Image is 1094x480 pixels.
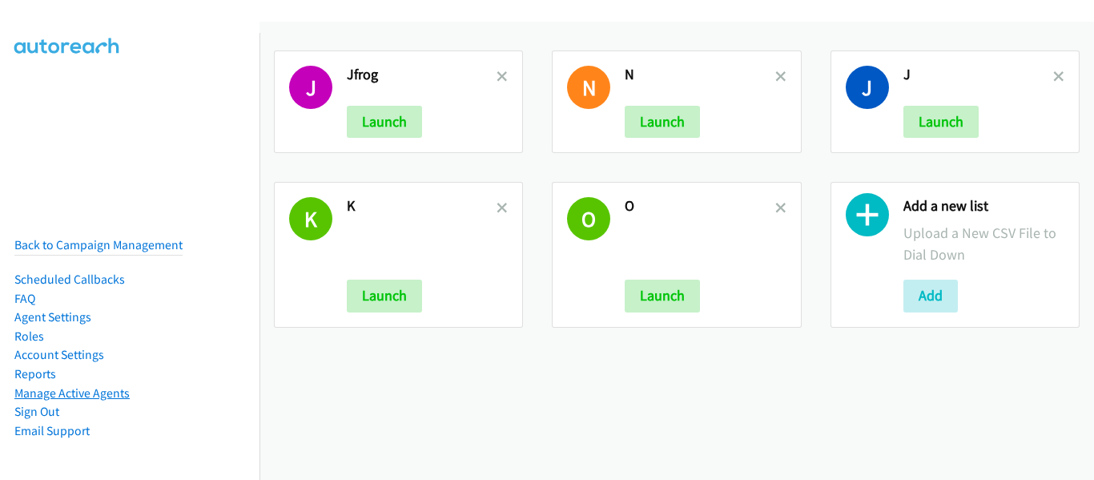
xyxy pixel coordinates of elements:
h1: N [567,66,610,109]
button: Launch [347,280,422,312]
button: Launch [903,106,979,138]
h2: Jfrog [347,66,497,84]
a: Account Settings [14,347,104,362]
button: Add [903,280,958,312]
button: Launch [625,106,700,138]
a: Back to Campaign Management [14,237,183,252]
a: Manage Active Agents [14,385,130,401]
button: Launch [625,280,700,312]
h2: N [625,66,774,84]
h2: Add a new list [903,197,1064,216]
a: Reports [14,366,56,381]
a: Scheduled Callbacks [14,272,125,287]
h2: O [625,197,774,216]
h2: K [347,197,497,216]
a: Email Support [14,423,90,438]
button: Launch [347,106,422,138]
a: Agent Settings [14,309,91,325]
h1: K [289,197,332,240]
a: Sign Out [14,404,59,419]
a: Roles [14,329,44,344]
p: Upload a New CSV File to Dial Down [903,222,1064,265]
h1: J [846,66,889,109]
h2: J [903,66,1053,84]
h1: J [289,66,332,109]
a: FAQ [14,291,35,306]
h1: O [567,197,610,240]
